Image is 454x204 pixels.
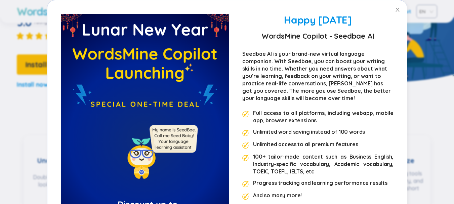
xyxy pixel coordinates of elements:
div: Seedbae AI is your brand-new virtual language companion. With Seedbae, you can boost your writing... [242,50,394,102]
img: premium [242,181,249,188]
strong: WordsMine Copilot - Seedbae AI [261,30,374,42]
div: Unlimited access to all premium features [253,140,358,149]
div: Full access to all platforms, including webapp, mobile app, browser extensions [253,109,394,124]
span: Happy [DATE] [284,13,352,26]
div: And so many more! [253,192,302,200]
span: close [395,7,400,12]
img: premium [242,142,249,149]
div: Unlimited word saving instead of 100 words [253,128,365,136]
img: premium [242,130,249,136]
img: premium [242,111,249,118]
div: 100+ tailor-made content such as Business English, Industry-specific vocabulary, Academic vocabul... [253,153,394,175]
div: Progress tracking and learning performance results [253,179,387,188]
img: premium [242,155,249,161]
button: Close [388,0,407,19]
img: premium [242,193,249,200]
